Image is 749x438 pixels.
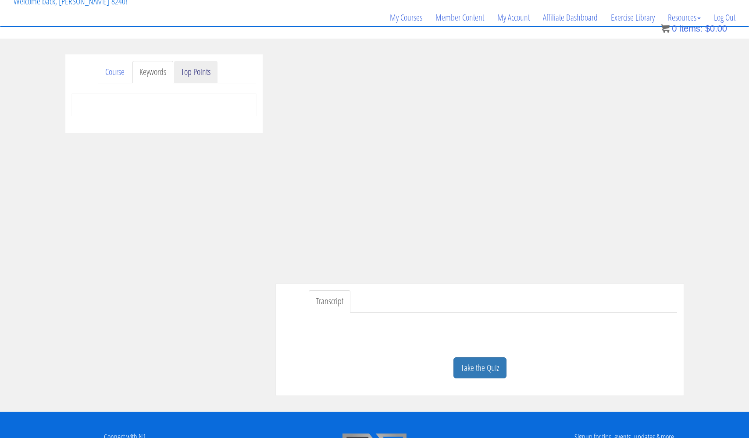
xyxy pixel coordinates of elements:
img: icon11.png [661,24,670,33]
bdi: 0.00 [705,24,727,33]
span: $ [705,24,710,33]
a: Transcript [309,290,350,313]
a: Top Points [174,61,218,83]
a: Take the Quiz [453,357,506,379]
a: Course [98,61,132,83]
a: Keywords [132,61,173,83]
a: 0 items: $0.00 [661,24,727,33]
span: items: [679,24,703,33]
span: 0 [672,24,677,33]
